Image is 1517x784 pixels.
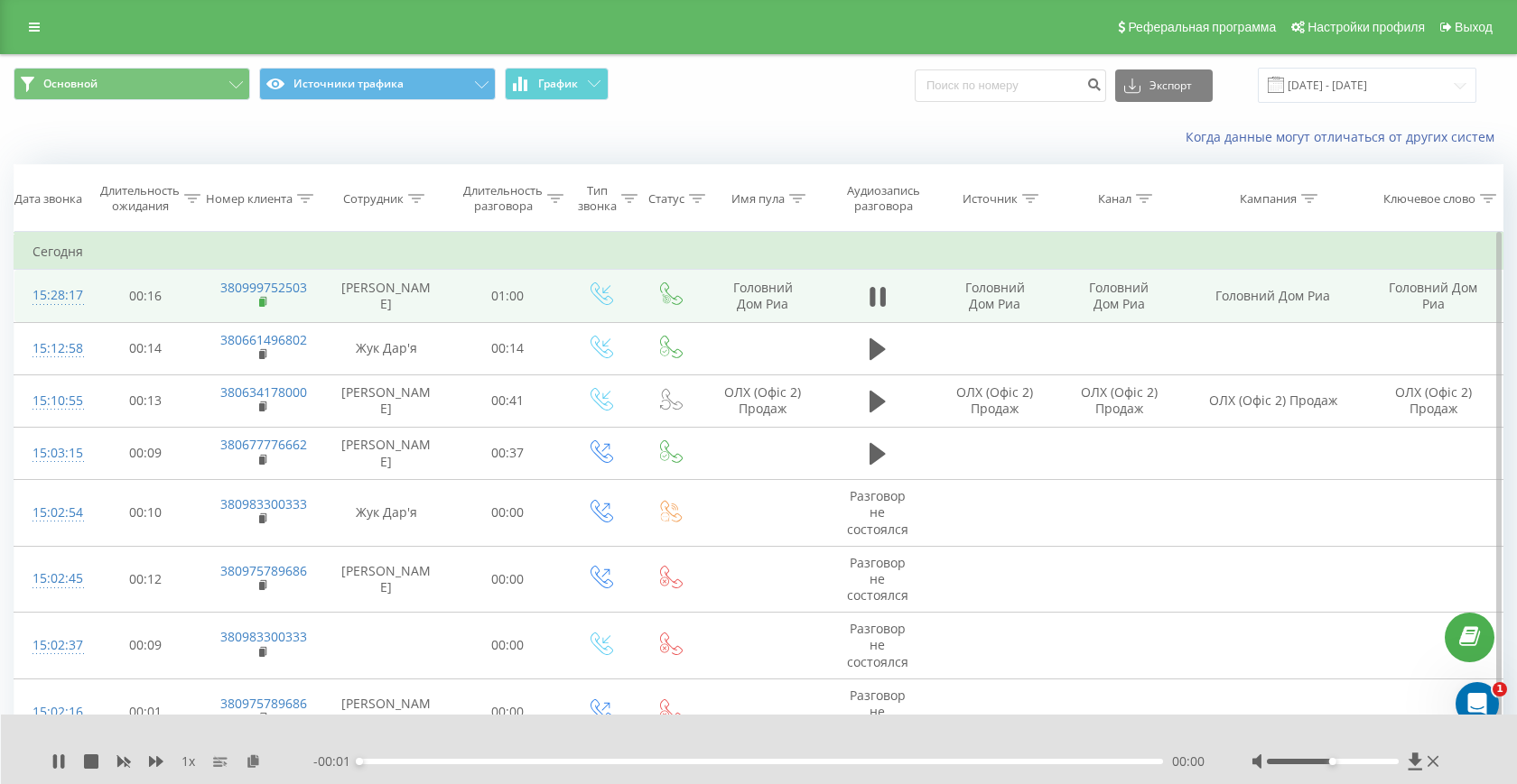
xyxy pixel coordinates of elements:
[847,620,908,669] span: Разговор не состоялся
[88,322,202,374] td: 00:14
[1493,682,1507,696] span: 1
[1056,374,1180,427] td: ОЛХ (Офіс 2) Продаж
[33,436,70,471] div: 15:03:15
[1383,191,1475,207] div: Ключевое слово
[321,427,450,479] td: [PERSON_NAME]
[451,480,565,547] td: 00:00
[703,374,823,427] td: ОЛХ (Офіс 2) Продаж
[220,495,307,512] a: 380983300333
[648,191,684,207] div: Статус
[313,752,359,770] span: - 00:01
[963,191,1018,207] div: Источник
[1181,270,1365,322] td: Головний Дом Риа
[33,278,70,313] div: 15:28:17
[321,480,450,547] td: Жук Дар'я
[88,374,202,427] td: 00:13
[33,695,70,730] div: 15:02:16
[1329,758,1336,765] div: Accessibility label
[33,495,70,530] div: 15:02:54
[505,68,609,100] button: График
[1308,20,1425,34] span: Настройки профиля
[915,69,1106,102] input: Поиск по номеру
[33,561,70,596] div: 15:02:45
[1186,128,1503,145] a: Когда данные могут отличаться от других систем
[43,77,98,91] span: Основной
[1172,752,1205,770] span: 00:00
[847,487,908,537] span: Разговор не состоялся
[14,234,1503,270] td: Сегодня
[220,383,307,401] a: 380634178000
[839,183,928,214] div: Аудиозапись разговора
[88,427,202,479] td: 00:09
[88,270,202,322] td: 00:16
[1455,20,1493,34] span: Выход
[847,687,908,736] span: Разговор не состоялся
[33,331,70,366] div: 15:12:58
[321,270,450,322] td: [PERSON_NAME]
[220,331,307,348] a: 380661496802
[1364,374,1503,427] td: ОЛХ (Офіс 2) Продаж
[1456,682,1499,725] iframe: Intercom live chat
[1364,270,1503,322] td: Головний Дом Риа
[220,279,307,296] a: 380999752503
[220,628,307,645] a: 380983300333
[88,678,202,745] td: 00:01
[356,758,363,765] div: Accessibility label
[451,374,565,427] td: 00:41
[1098,191,1131,207] div: Канал
[451,322,565,374] td: 00:14
[321,678,450,745] td: [PERSON_NAME]
[1115,69,1213,102] button: Экспорт
[14,68,250,100] button: Основной
[33,628,70,663] div: 15:02:37
[181,752,195,770] span: 1 x
[933,270,1056,322] td: Головний Дом Риа
[321,322,450,374] td: Жук Дар'я
[451,546,565,613] td: 00:00
[220,562,307,579] a: 380975789686
[259,68,496,100] button: Источники трафика
[88,546,202,613] td: 00:12
[1128,20,1276,34] span: Реферальная программа
[206,191,293,207] div: Номер клиента
[33,383,70,419] div: 15:10:55
[451,678,565,745] td: 00:00
[847,554,908,604] span: Разговор не состоялся
[731,191,785,207] div: Имя пула
[14,191,82,207] div: Дата звонка
[1240,191,1297,207] div: Кампания
[1056,270,1180,322] td: Головний Дом Риа
[88,613,202,679] td: 00:09
[933,374,1056,427] td: ОЛХ (Офіс 2) Продаж
[220,695,307,712] a: 380975789686
[703,270,823,322] td: Головний Дом Риа
[451,427,565,479] td: 00:37
[578,183,617,214] div: Тип звонка
[538,78,578,90] span: График
[100,183,180,214] div: Длительность ожидания
[220,436,307,453] a: 380677776662
[451,613,565,679] td: 00:00
[1181,374,1365,427] td: ОЛХ (Офіс 2) Продаж
[321,546,450,613] td: [PERSON_NAME]
[463,183,543,214] div: Длительность разговора
[88,480,202,547] td: 00:10
[343,191,404,207] div: Сотрудник
[321,374,450,427] td: [PERSON_NAME]
[451,270,565,322] td: 01:00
